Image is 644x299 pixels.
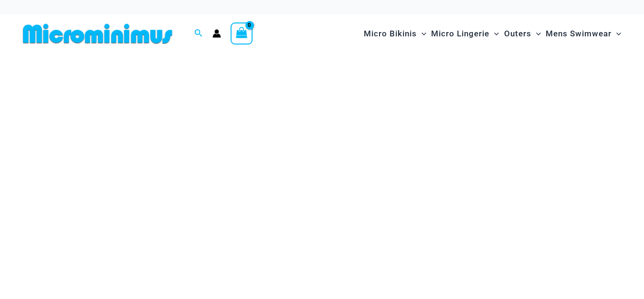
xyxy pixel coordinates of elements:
[431,22,489,46] span: Micro Lingerie
[194,28,203,40] a: Search icon link
[489,22,499,46] span: Menu Toggle
[612,22,621,46] span: Menu Toggle
[531,22,541,46] span: Menu Toggle
[231,22,253,44] a: View Shopping Cart, empty
[417,22,426,46] span: Menu Toggle
[19,23,176,44] img: MM SHOP LOGO FLAT
[429,19,501,48] a: Micro LingerieMenu ToggleMenu Toggle
[546,22,612,46] span: Mens Swimwear
[360,18,625,50] nav: Site Navigation
[212,29,221,38] a: Account icon link
[543,19,623,48] a: Mens SwimwearMenu ToggleMenu Toggle
[504,22,531,46] span: Outers
[361,19,429,48] a: Micro BikinisMenu ToggleMenu Toggle
[364,22,417,46] span: Micro Bikinis
[502,19,543,48] a: OutersMenu ToggleMenu Toggle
